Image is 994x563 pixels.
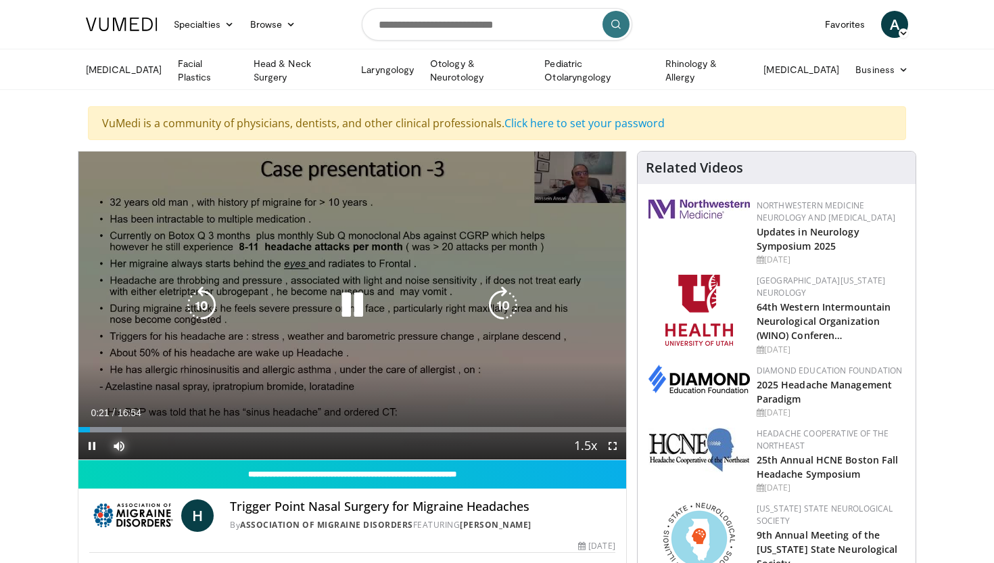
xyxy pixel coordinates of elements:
a: Laryngology [353,56,422,83]
a: 25th Annual HCNE Boston Fall Headache Symposium [757,453,899,480]
a: Favorites [817,11,873,38]
div: Progress Bar [78,427,626,432]
video-js: Video Player [78,152,626,460]
a: Business [847,56,916,83]
img: 6c52f715-17a6-4da1-9b6c-8aaf0ffc109f.jpg.150x105_q85_autocrop_double_scale_upscale_version-0.2.jpg [648,428,750,472]
div: [DATE] [578,540,615,552]
button: Pause [78,432,105,459]
div: VuMedi is a community of physicians, dentists, and other clinical professionals. [88,106,906,140]
a: Headache Cooperative of the Northeast [757,428,889,451]
a: 64th Western Intermountain Neurological Organization (WINO) Conferen… [757,300,891,342]
img: f6362829-b0a3-407d-a044-59546adfd345.png.150x105_q85_autocrop_double_scale_upscale_version-0.2.png [665,275,733,346]
div: [DATE] [757,344,905,356]
img: VuMedi Logo [86,18,158,31]
h4: Related Videos [646,160,743,176]
a: Northwestern Medicine Neurology and [MEDICAL_DATA] [757,200,896,223]
img: Association of Migraine Disorders [89,499,176,532]
a: Specialties [166,11,242,38]
button: Mute [105,432,133,459]
a: H [181,499,214,532]
div: [DATE] [757,254,905,266]
a: Facial Plastics [170,57,245,84]
div: [DATE] [757,482,905,494]
div: [DATE] [757,407,905,419]
h4: Trigger Point Nasal Surgery for Migraine Headaches [230,499,615,514]
span: 16:54 [118,407,141,418]
a: [MEDICAL_DATA] [78,56,170,83]
button: Fullscreen [599,432,626,459]
a: Rhinology & Allergy [657,57,756,84]
a: Updates in Neurology Symposium 2025 [757,225,859,252]
a: Diamond Education Foundation [757,365,903,376]
img: 2a462fb6-9365-492a-ac79-3166a6f924d8.png.150x105_q85_autocrop_double_scale_upscale_version-0.2.jpg [648,200,750,219]
a: A [881,11,908,38]
div: By FEATURING [230,519,615,531]
a: Pediatric Otolaryngology [536,57,657,84]
a: [GEOGRAPHIC_DATA][US_STATE] Neurology [757,275,886,298]
span: 0:21 [91,407,109,418]
a: [PERSON_NAME] [460,519,531,531]
a: Click here to set your password [504,116,665,131]
img: d0406666-9e5f-4b94-941b-f1257ac5ccaf.png.150x105_q85_autocrop_double_scale_upscale_version-0.2.png [648,365,750,393]
span: / [112,407,115,418]
input: Search topics, interventions [362,8,632,41]
a: Association of Migraine Disorders [240,519,413,531]
a: 2025 Headache Management Paradigm [757,378,892,405]
a: Otology & Neurotology [422,57,536,84]
a: Head & Neck Surgery [245,57,353,84]
a: [MEDICAL_DATA] [755,56,847,83]
button: Playback Rate [572,432,599,459]
a: Browse [242,11,304,38]
a: [US_STATE] State Neurological Society [757,503,893,526]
